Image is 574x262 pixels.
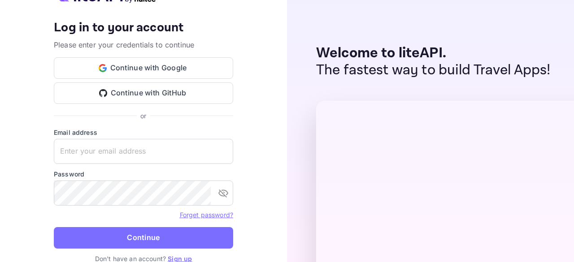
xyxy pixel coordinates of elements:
[54,169,233,179] label: Password
[54,128,233,137] label: Email address
[54,39,233,50] p: Please enter your credentials to continue
[54,57,233,79] button: Continue with Google
[316,62,551,79] p: The fastest way to build Travel Apps!
[214,184,232,202] button: toggle password visibility
[54,82,233,104] button: Continue with GitHub
[180,211,233,219] a: Forget password?
[316,45,551,62] p: Welcome to liteAPI.
[54,139,233,164] input: Enter your email address
[54,20,233,36] h4: Log in to your account
[54,227,233,249] button: Continue
[140,111,146,120] p: or
[180,210,233,219] a: Forget password?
